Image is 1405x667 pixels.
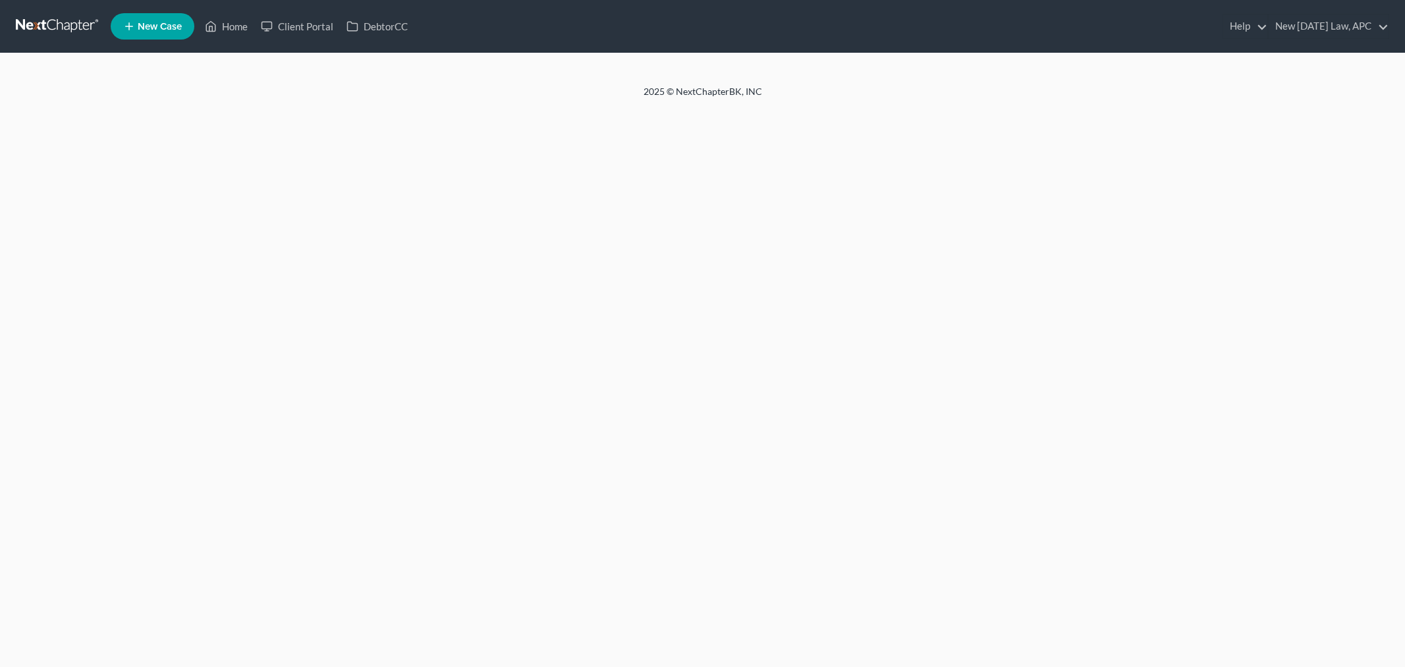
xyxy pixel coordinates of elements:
[198,14,254,38] a: Home
[1269,14,1389,38] a: New [DATE] Law, APC
[340,14,414,38] a: DebtorCC
[327,85,1078,109] div: 2025 © NextChapterBK, INC
[254,14,340,38] a: Client Portal
[111,13,194,40] new-legal-case-button: New Case
[1223,14,1267,38] a: Help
